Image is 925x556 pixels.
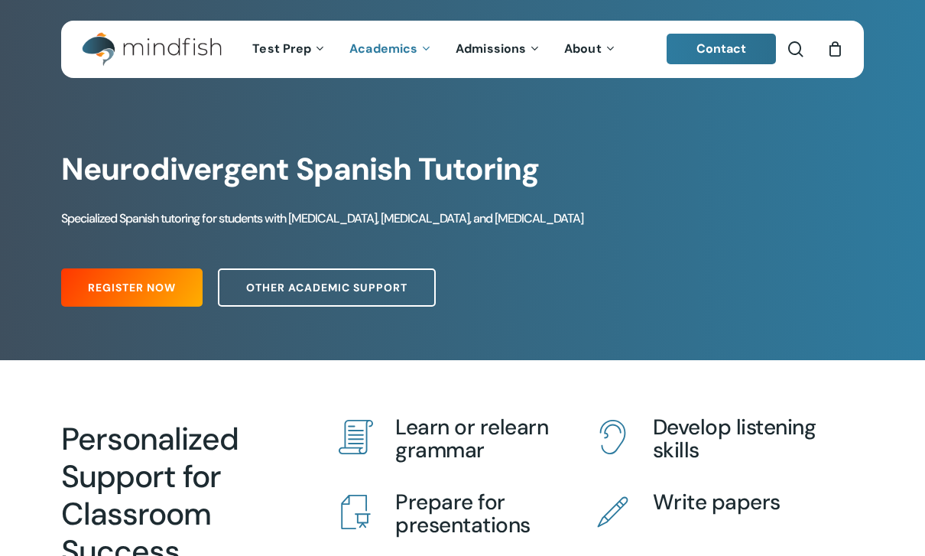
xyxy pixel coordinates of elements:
span: Specialized Spanish tutoring for students with [MEDICAL_DATA], [MEDICAL_DATA], and [MEDICAL_DATA] [61,210,583,226]
a: Admissions [444,43,553,56]
h4: Write papers [653,491,823,514]
span: Contact [696,41,747,57]
h4: Learn or relearn grammar [395,416,566,462]
h4: Prepare for presentations [395,491,566,537]
span: Other Academic Support [246,280,407,295]
span: Register Now [88,280,176,295]
h4: Develop listening skills [653,416,823,462]
h1: Neurodivergent Spanish Tutoring [61,151,864,188]
span: Admissions [456,41,526,57]
a: Contact [667,34,777,64]
nav: Main Menu [241,21,628,78]
a: Cart [826,41,843,57]
a: Academics [338,43,444,56]
header: Main Menu [61,21,864,78]
a: Other Academic Support [218,268,436,307]
span: Test Prep [252,41,311,57]
span: About [564,41,602,57]
a: Register Now [61,268,203,307]
a: About [553,43,628,56]
span: Academics [349,41,417,57]
a: Test Prep [241,43,338,56]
